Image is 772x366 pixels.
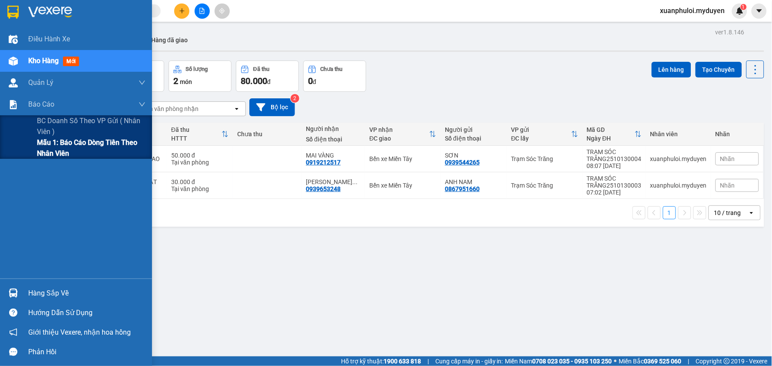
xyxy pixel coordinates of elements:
[180,78,192,85] span: món
[195,3,210,19] button: file-add
[369,155,436,162] div: Bến xe Miền Tây
[139,104,199,113] div: Chọn văn phòng nhận
[507,123,583,146] th: Toggle SortBy
[4,60,89,92] span: Trạm Sóc Trăng
[583,123,646,146] th: Toggle SortBy
[171,178,229,185] div: 30.000 đ
[720,182,735,189] span: Nhãn
[365,123,441,146] th: Toggle SortBy
[427,356,429,366] span: |
[445,185,480,192] div: 0867951660
[171,159,229,166] div: Tại văn phòng
[9,35,18,44] img: warehouse-icon
[50,36,120,45] strong: PHIẾU GỬI HÀNG
[129,10,167,27] p: Ngày giờ in:
[511,155,578,162] div: Trạm Sóc Trăng
[720,155,735,162] span: Nhãn
[63,57,79,66] span: mới
[445,135,502,142] div: Số điện thoại
[716,27,745,37] div: ver 1.8.146
[587,148,642,162] div: TRẠM SÓC TRĂNG2510130004
[306,152,361,159] div: MAI VÀNG
[696,62,742,77] button: Tạo Chuyến
[306,159,341,166] div: 0919212517
[533,358,612,365] strong: 0708 023 035 - 0935 103 250
[144,30,195,50] button: Hàng đã giao
[28,34,70,44] span: Điều hành xe
[587,162,642,169] div: 08:07 [DATE]
[321,66,343,72] div: Chưa thu
[714,208,741,217] div: 10 / trang
[169,60,232,92] button: Số lượng2món
[644,358,682,365] strong: 0369 525 060
[9,57,18,66] img: warehouse-icon
[9,78,18,87] img: warehouse-icon
[445,126,502,133] div: Người gửi
[233,105,240,112] svg: open
[28,99,54,110] span: Báo cáo
[171,185,229,192] div: Tại văn phòng
[748,209,755,216] svg: open
[352,178,358,185] span: ...
[587,135,635,142] div: Ngày ĐH
[716,131,759,138] div: Nhãn
[445,159,480,166] div: 0939544265
[4,60,89,92] span: Gửi:
[306,178,361,185] div: NGÔ TUẤN KHANH
[167,123,233,146] th: Toggle SortBy
[28,57,59,65] span: Kho hàng
[171,126,222,133] div: Đã thu
[51,27,113,34] span: TP.HCM -SÓC TRĂNG
[308,76,313,86] span: 0
[445,178,502,185] div: ANH NAM
[587,189,642,196] div: 07:02 [DATE]
[652,62,691,77] button: Lên hàng
[9,309,17,317] span: question-circle
[37,137,146,159] span: Mẫu 1: Báo cáo dòng tiền theo nhân viên
[215,3,230,19] button: aim
[28,306,146,319] div: Hướng dẫn sử dụng
[291,94,299,103] sup: 2
[249,98,295,116] button: Bộ lọc
[28,346,146,359] div: Phản hồi
[28,327,131,338] span: Giới thiệu Vexere, nhận hoa hồng
[724,358,730,364] span: copyright
[663,206,676,219] button: 1
[306,125,361,132] div: Người nhận
[384,358,421,365] strong: 1900 633 818
[341,356,421,366] span: Hỗ trợ kỹ thuật:
[511,126,571,133] div: VP gửi
[219,8,225,14] span: aim
[653,5,732,16] span: xuanphuloi.myduyen
[267,78,271,85] span: đ
[650,131,707,138] div: Nhân viên
[755,7,763,15] span: caret-down
[199,8,205,14] span: file-add
[511,182,578,189] div: Trạm Sóc Trăng
[313,78,316,85] span: đ
[56,5,115,24] strong: XE KHÁCH MỸ DUYÊN
[37,115,146,137] span: BC doanh số theo VP gửi ( nhân viên )
[186,66,208,72] div: Số lượng
[179,8,185,14] span: plus
[237,131,297,138] div: Chưa thu
[306,136,361,143] div: Số điện thoại
[741,4,747,10] sup: 1
[9,328,17,336] span: notification
[435,356,503,366] span: Cung cấp máy in - giấy in:
[752,3,767,19] button: caret-down
[9,100,18,109] img: solution-icon
[173,76,178,86] span: 2
[28,287,146,300] div: Hàng sắp về
[139,79,146,86] span: down
[306,185,341,192] div: 0939653248
[505,356,612,366] span: Miền Nam
[369,126,429,133] div: VP nhận
[9,348,17,356] span: message
[587,126,635,133] div: Mã GD
[614,359,617,363] span: ⚪️
[171,152,229,159] div: 50.000 đ
[742,4,745,10] span: 1
[129,19,167,27] span: [DATE]
[171,135,222,142] div: HTTT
